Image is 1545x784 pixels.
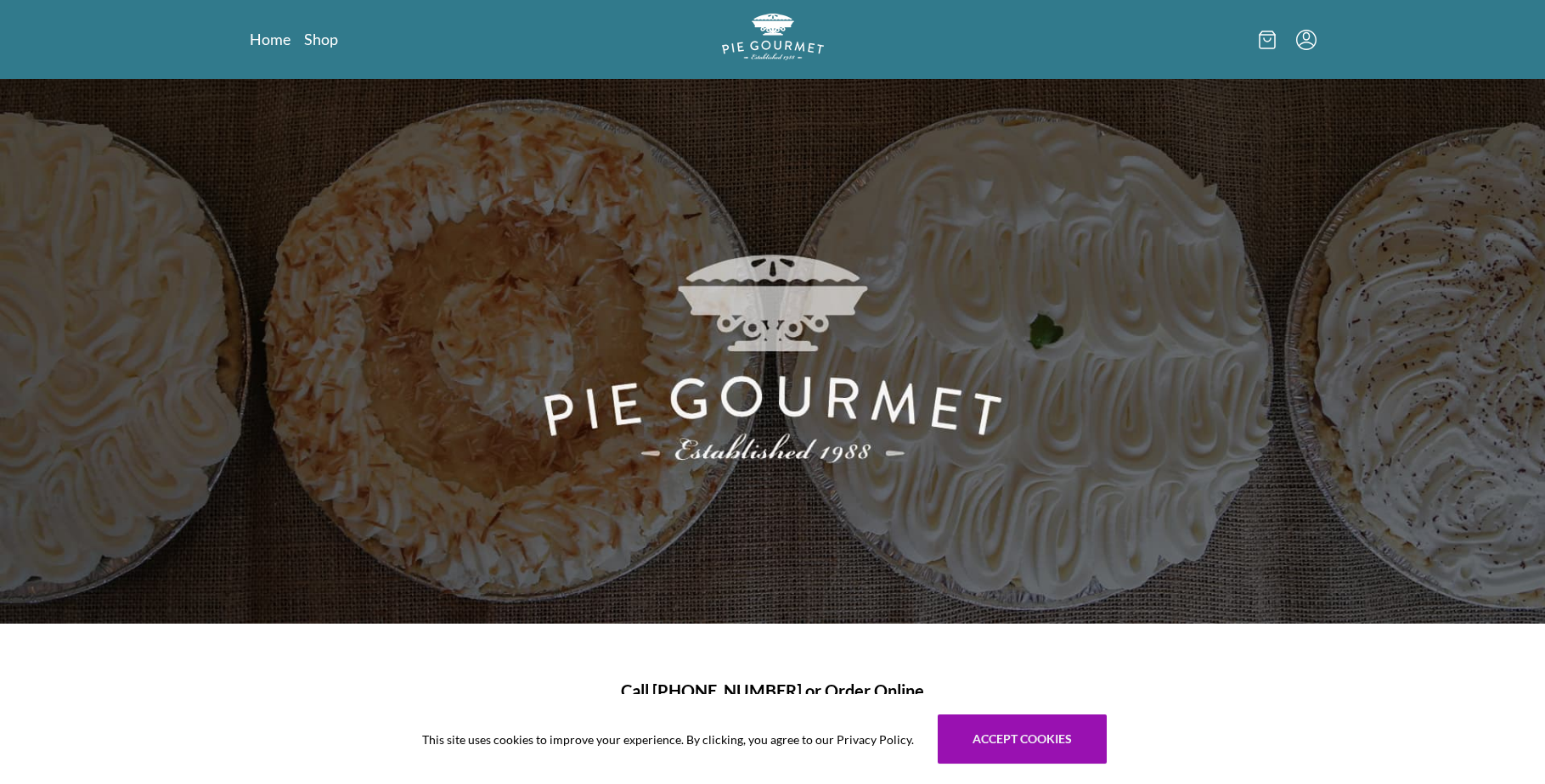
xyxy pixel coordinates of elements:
[422,731,914,748] span: This site uses cookies to improve your experience. By clicking, you agree to our Privacy Policy.
[270,678,1276,703] h1: Call [PHONE_NUMBER] or Order Online
[938,714,1107,764] button: Accept cookies
[722,14,824,60] img: logo
[304,29,338,49] a: Shop
[250,29,290,49] a: Home
[722,14,824,65] a: Logo
[1296,30,1317,50] button: Menu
